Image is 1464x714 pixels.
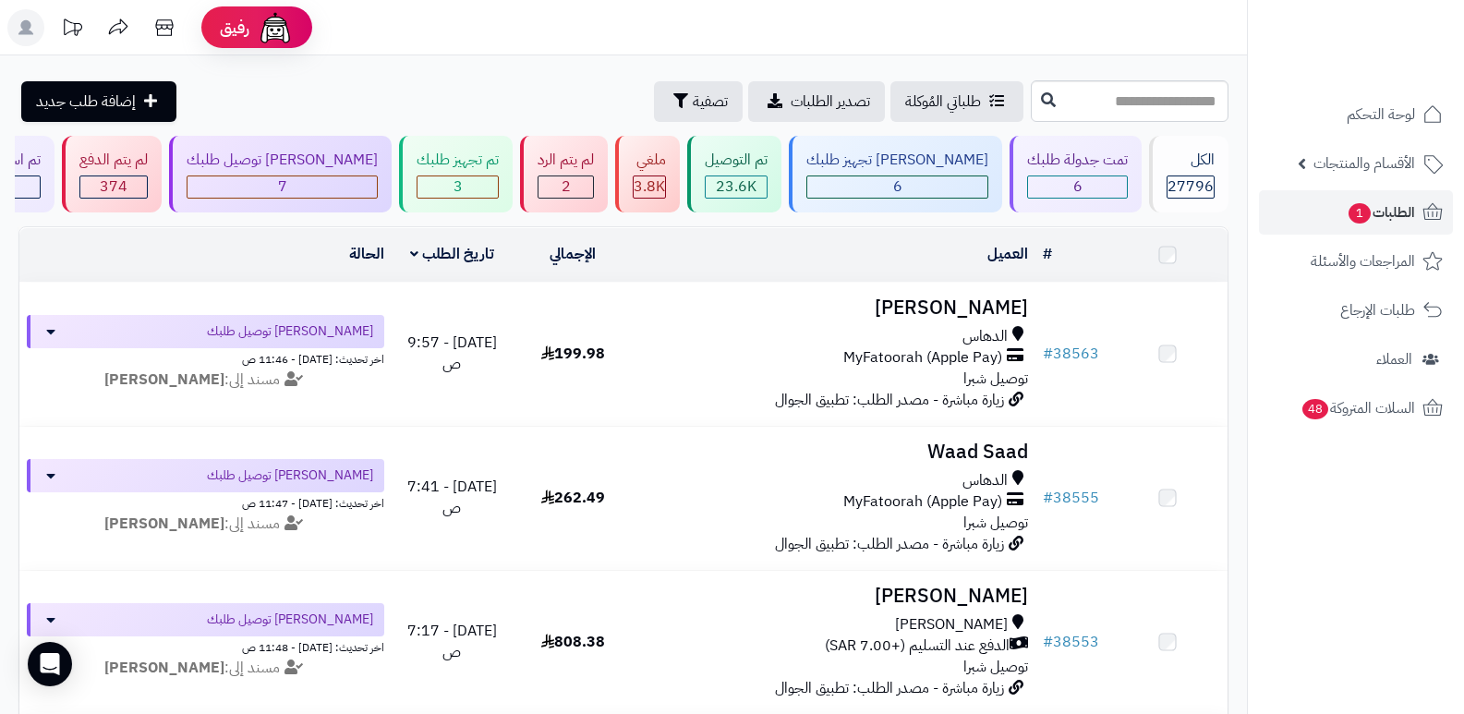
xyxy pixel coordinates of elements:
span: طلباتي المُوكلة [905,91,981,113]
h3: [PERSON_NAME] [641,586,1029,607]
a: لم يتم الرد 2 [516,136,611,212]
span: 6 [893,175,902,198]
span: لوحة التحكم [1347,102,1415,127]
a: تاريخ الطلب [410,243,494,265]
div: اخر تحديث: [DATE] - 11:47 ص [27,492,384,512]
div: 374 [80,176,147,198]
a: طلباتي المُوكلة [890,81,1023,122]
div: 6 [1028,176,1127,198]
span: الدهاس [962,326,1008,347]
div: [PERSON_NAME] توصيل طلبك [187,150,378,171]
a: [PERSON_NAME] تجهيز طلبك 6 [785,136,1006,212]
a: العميل [987,243,1028,265]
span: زيارة مباشرة - مصدر الطلب: تطبيق الجوال [775,533,1004,555]
a: المراجعات والأسئلة [1259,239,1453,284]
span: 48 [1302,399,1328,419]
span: طلبات الإرجاع [1340,297,1415,323]
span: إضافة طلب جديد [36,91,136,113]
div: 3 [417,176,498,198]
a: تصدير الطلبات [748,81,885,122]
div: Open Intercom Messenger [28,642,72,686]
a: تحديثات المنصة [49,9,95,51]
h3: Waad Saad [641,442,1029,463]
span: 6 [1073,175,1083,198]
a: #38553 [1043,631,1099,653]
div: اخر تحديث: [DATE] - 11:48 ص [27,636,384,656]
span: رفيق [220,17,249,39]
span: [DATE] - 7:41 ص [407,476,497,519]
div: ملغي [633,150,666,171]
div: 7 [188,176,377,198]
span: الدفع عند التسليم (+7.00 SAR) [825,635,1010,657]
span: الدهاس [962,470,1008,491]
div: 6 [807,176,987,198]
span: 808.38 [541,631,605,653]
span: توصيل شبرا [963,512,1028,534]
strong: [PERSON_NAME] [104,513,224,535]
a: تم تجهيز طلبك 3 [395,136,516,212]
span: توصيل شبرا [963,656,1028,678]
div: لم يتم الرد [538,150,594,171]
div: [PERSON_NAME] تجهيز طلبك [806,150,988,171]
span: [DATE] - 7:17 ص [407,620,497,663]
div: 23556 [706,176,767,198]
span: 262.49 [541,487,605,509]
span: توصيل شبرا [963,368,1028,390]
a: الإجمالي [550,243,596,265]
a: السلات المتروكة48 [1259,386,1453,430]
a: الكل27796 [1145,136,1232,212]
div: اخر تحديث: [DATE] - 11:46 ص [27,348,384,368]
span: 23.6K [716,175,756,198]
span: [PERSON_NAME] [895,614,1008,635]
span: 3 [454,175,463,198]
div: 3842 [634,176,665,198]
span: الطلبات [1347,200,1415,225]
div: تمت جدولة طلبك [1027,150,1128,171]
span: 2 [562,175,571,198]
img: ai-face.png [257,9,294,46]
span: زيارة مباشرة - مصدر الطلب: تطبيق الجوال [775,677,1004,699]
h3: [PERSON_NAME] [641,297,1029,319]
div: تم التوصيل [705,150,768,171]
a: ملغي 3.8K [611,136,684,212]
div: تم تجهيز طلبك [417,150,499,171]
div: الكل [1167,150,1215,171]
span: [PERSON_NAME] توصيل طلبك [207,611,373,629]
a: لم يتم الدفع 374 [58,136,165,212]
a: لوحة التحكم [1259,92,1453,137]
span: 1 [1349,203,1371,224]
button: تصفية [654,81,743,122]
span: 27796 [1168,175,1214,198]
img: logo-2.png [1338,52,1446,91]
span: الأقسام والمنتجات [1313,151,1415,176]
a: # [1043,243,1052,265]
span: 374 [100,175,127,198]
span: 3.8K [634,175,665,198]
span: المراجعات والأسئلة [1311,248,1415,274]
span: 7 [278,175,287,198]
div: مسند إلى: [13,514,398,535]
span: السلات المتروكة [1301,395,1415,421]
span: 199.98 [541,343,605,365]
div: مسند إلى: [13,658,398,679]
span: [DATE] - 9:57 ص [407,332,497,375]
a: [PERSON_NAME] توصيل طلبك 7 [165,136,395,212]
div: مسند إلى: [13,369,398,391]
span: [PERSON_NAME] توصيل طلبك [207,322,373,341]
a: تمت جدولة طلبك 6 [1006,136,1145,212]
a: #38555 [1043,487,1099,509]
a: #38563 [1043,343,1099,365]
span: زيارة مباشرة - مصدر الطلب: تطبيق الجوال [775,389,1004,411]
span: العملاء [1376,346,1412,372]
a: إضافة طلب جديد [21,81,176,122]
span: MyFatoorah (Apple Pay) [843,491,1002,513]
span: # [1043,487,1053,509]
strong: [PERSON_NAME] [104,369,224,391]
a: الحالة [349,243,384,265]
a: العملاء [1259,337,1453,381]
span: تصدير الطلبات [791,91,870,113]
a: طلبات الإرجاع [1259,288,1453,333]
a: تم التوصيل 23.6K [684,136,785,212]
a: الطلبات1 [1259,190,1453,235]
div: لم يتم الدفع [79,150,148,171]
